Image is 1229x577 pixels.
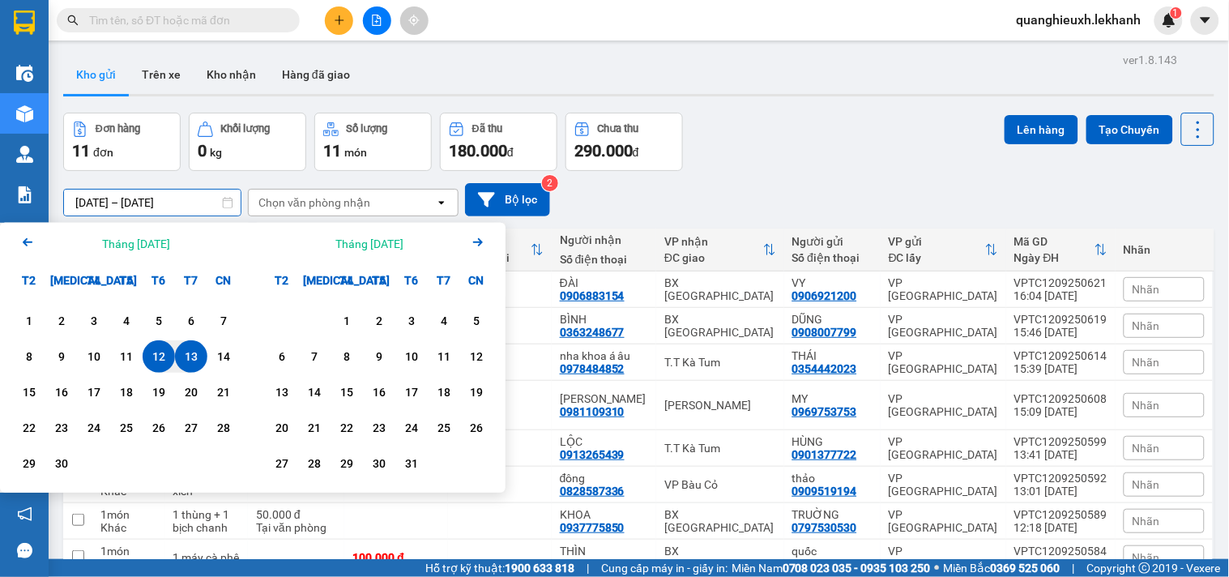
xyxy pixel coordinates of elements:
img: logo-vxr [14,11,35,35]
button: Bộ lọc [465,183,550,216]
div: Tháng [DATE] [335,236,403,252]
div: Choose Thứ Năm, tháng 09 18 2025. It's available. [110,376,143,408]
span: plus [334,15,345,26]
div: Choose Thứ Hai, tháng 10 6 2025. It's available. [266,340,298,373]
div: Khối lượng [221,123,271,135]
span: Hỗ trợ kỹ thuật: [425,559,574,577]
div: Choose Thứ Sáu, tháng 10 10 2025. It's available. [395,340,428,373]
div: Choose Thứ Ba, tháng 09 16 2025. It's available. [45,376,78,408]
div: Choose Thứ Ba, tháng 09 30 2025. It's available. [45,447,78,480]
div: Choose Thứ Sáu, tháng 09 5 2025. It's available. [143,305,175,337]
div: 24 [400,418,423,438]
div: 0937775850 [560,521,625,534]
div: T6 [143,264,175,297]
div: Số điện thoại [560,253,648,266]
strong: 0369 525 060 [991,562,1060,575]
span: 180.000 [449,141,507,160]
strong: 1900 633 818 [505,562,574,575]
div: 16 [50,383,73,402]
span: Nhãn [1133,283,1160,296]
div: nha khoa á âu [560,349,648,362]
div: 12 [147,347,170,366]
button: Số lượng11món [314,113,432,171]
div: 18 [433,383,455,402]
div: BX [GEOGRAPHIC_DATA] [664,313,775,339]
div: Chưa thu [598,123,639,135]
div: 0906883154 [560,289,625,302]
div: Ngày ĐH [1014,251,1095,264]
div: T5 [110,264,143,297]
div: ver 1.8.143 [1124,51,1178,69]
div: 9 [368,347,390,366]
div: 15:46 [DATE] [1014,326,1107,339]
div: Khác [100,558,157,571]
div: 5 [465,311,488,331]
div: 0868929499 [560,558,625,571]
div: T.T Kà Tum [664,356,775,369]
div: 27 [271,454,293,473]
div: LỘC [560,435,648,448]
div: T7 [175,264,207,297]
div: Choose Thứ Sáu, tháng 10 31 2025. It's available. [395,447,428,480]
div: Choose Thứ Sáu, tháng 10 24 2025. It's available. [395,412,428,444]
div: ĐC giao [664,251,762,264]
div: Choose Thứ Bảy, tháng 10 18 2025. It's available. [428,376,460,408]
div: 0969753753 [792,405,857,418]
div: Choose Thứ Sáu, tháng 10 3 2025. It's available. [395,305,428,337]
div: [MEDICAL_DATA] [298,264,331,297]
div: VPTC1209250619 [1014,313,1107,326]
div: BX [GEOGRAPHIC_DATA] [664,276,775,302]
button: Lên hàng [1005,115,1078,144]
span: Nhãn [1133,551,1160,564]
button: Hàng đã giao [269,55,363,94]
div: Choose Chủ Nhật, tháng 09 7 2025. It's available. [207,305,240,337]
div: ĐC lấy [889,251,985,264]
span: Miền Nam [732,559,931,577]
div: Choose Thứ Bảy, tháng 10 4 2025. It's available. [428,305,460,337]
span: | [1073,559,1075,577]
div: 30 [368,454,390,473]
span: Nhãn [1133,356,1160,369]
div: VPTC1209250599 [1014,435,1107,448]
div: Choose Thứ Ba, tháng 10 21 2025. It's available. [298,412,331,444]
span: Nhãn [1133,442,1160,455]
div: Choose Thứ Hai, tháng 10 13 2025. It's available. [266,376,298,408]
div: Choose Thứ Tư, tháng 09 10 2025. It's available. [78,340,110,373]
div: Đơn hàng [96,123,140,135]
div: DŨNG [792,313,873,326]
div: VPTC1209250589 [1014,508,1107,521]
div: VP nhận [664,235,762,248]
div: Choose Chủ Nhật, tháng 10 19 2025. It's available. [460,376,493,408]
span: món [344,146,367,159]
div: 6 [271,347,293,366]
div: 0901377722 [792,448,857,461]
div: 15:39 [DATE] [1014,362,1107,375]
div: 17 [83,383,105,402]
div: Selected start date. Thứ Sáu, tháng 09 12 2025. It's available. [143,340,175,373]
div: 0981109310 [560,405,625,418]
div: 13 [271,383,293,402]
div: 25 [433,418,455,438]
div: 0354442023 [792,362,857,375]
div: Choose Thứ Ba, tháng 09 23 2025. It's available. [45,412,78,444]
div: Số điện thoại [792,251,873,264]
div: Choose Thứ Hai, tháng 09 15 2025. It's available. [13,376,45,408]
div: VY [792,276,873,289]
div: VP [GEOGRAPHIC_DATA] [889,276,998,302]
div: Choose Chủ Nhật, tháng 09 14 2025. It's available. [207,340,240,373]
div: 3 [400,311,423,331]
span: đ [507,146,514,159]
div: VP [GEOGRAPHIC_DATA] [889,392,998,418]
div: 8 [335,347,358,366]
div: 2 [368,311,390,331]
div: 23 [368,418,390,438]
div: 20 [271,418,293,438]
div: 27 [180,418,203,438]
div: 12 [465,347,488,366]
div: CN [460,264,493,297]
th: Toggle SortBy [881,229,1006,271]
span: copyright [1139,562,1150,574]
div: 50.000 đ [256,508,336,521]
div: Choose Thứ Hai, tháng 09 1 2025. It's available. [13,305,45,337]
div: 14 [303,383,326,402]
